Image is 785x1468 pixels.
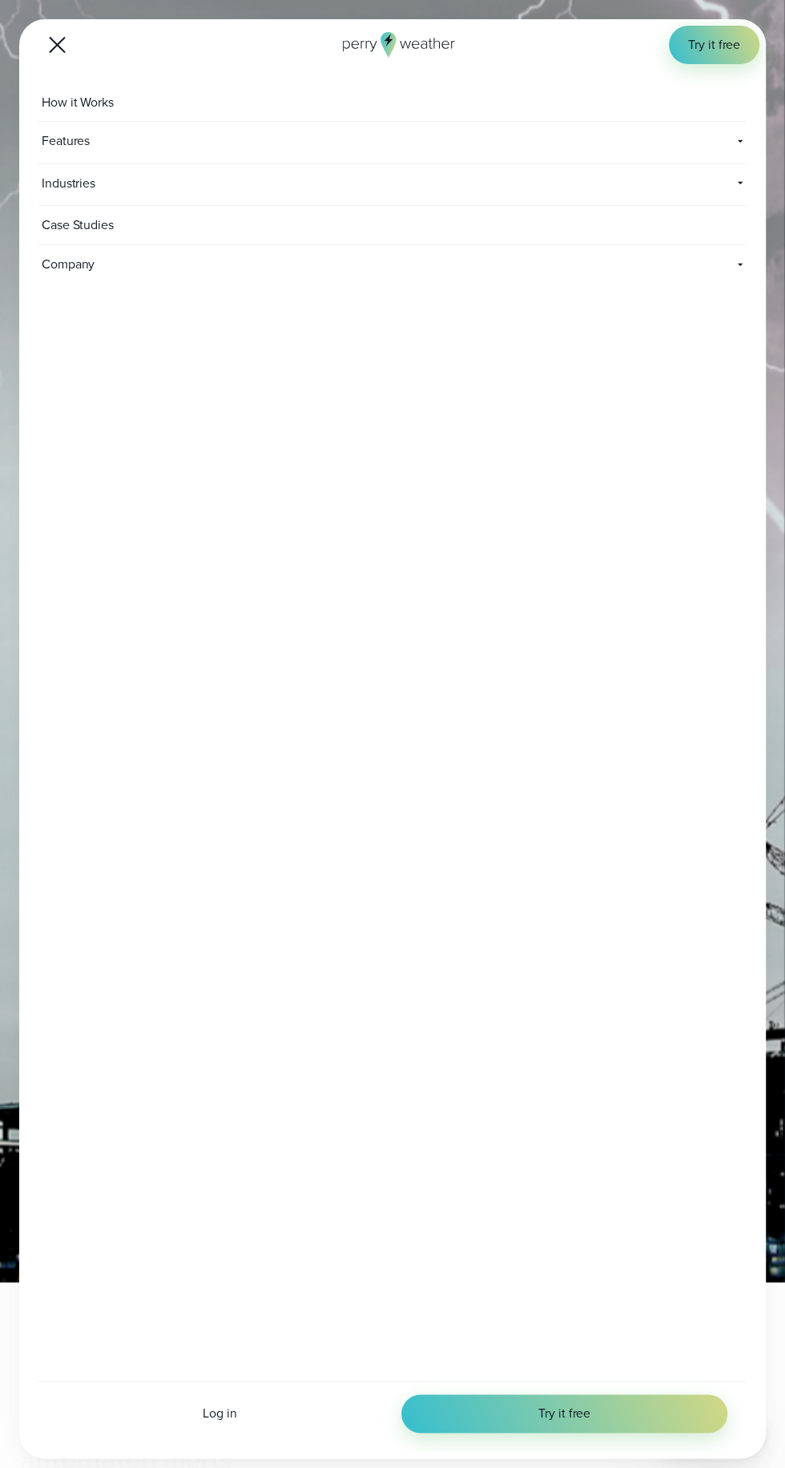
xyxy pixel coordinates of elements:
a: Case Studies [38,206,747,245]
span: Case Studies [38,206,120,244]
span: Features [38,122,310,160]
a: Try it free [401,1394,727,1433]
span: Company [38,245,195,284]
span: Try it free [538,1404,590,1423]
span: Try it free [688,35,740,54]
span: How it Works [38,83,120,122]
span: Log in [203,1404,236,1423]
span: Industries [38,164,511,203]
a: How it Works [38,83,747,123]
a: Try it free [669,26,759,64]
a: Log in [58,1404,382,1423]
